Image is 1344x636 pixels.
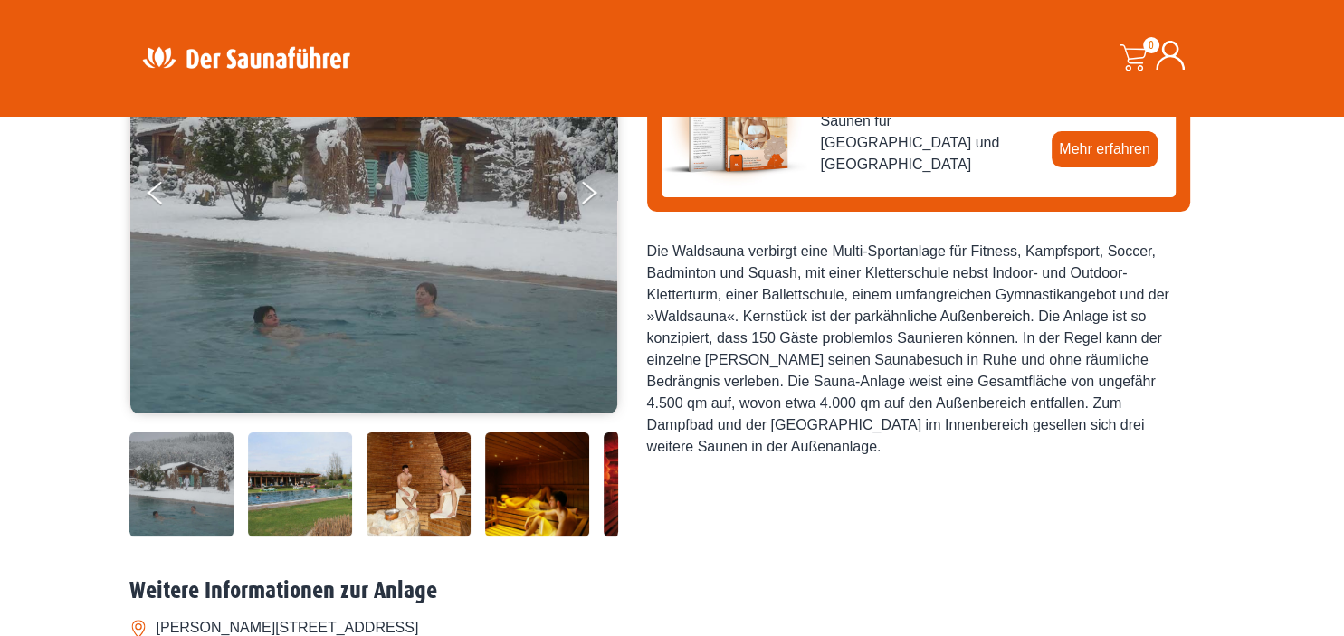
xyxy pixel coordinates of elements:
a: Mehr erfahren [1052,131,1158,167]
button: Previous [148,174,193,219]
button: Next [578,174,624,219]
div: Die Waldsauna verbirgt eine Multi-Sportanlage für Fitness, Kampfsport, Soccer, Badminton und Squa... [647,241,1190,458]
img: der-saunafuehrer-2025-sued.jpg [662,46,806,191]
span: Saunaführer Süd 2025/2026 - mit mehr als 60 der beliebtesten Saunen für [GEOGRAPHIC_DATA] und [GE... [821,67,1038,176]
span: 0 [1143,37,1159,53]
h2: Weitere Informationen zur Anlage [129,577,1215,605]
